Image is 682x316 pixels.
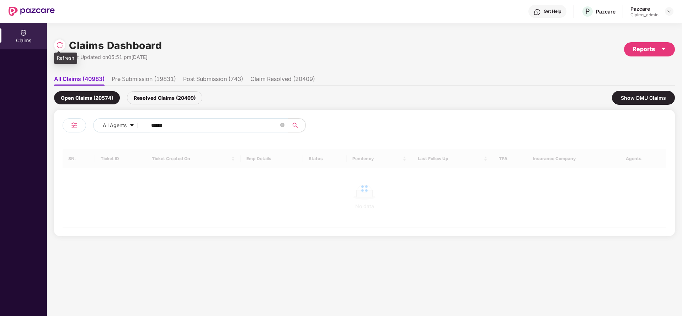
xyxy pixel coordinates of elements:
[633,45,666,54] div: Reports
[585,7,590,16] span: P
[183,75,243,86] li: Post Submission (743)
[630,5,659,12] div: Pazcare
[534,9,541,16] img: svg+xml;base64,PHN2ZyBpZD0iSGVscC0zMngzMiIgeG1sbnM9Imh0dHA6Ly93d3cudzMub3JnLzIwMDAvc3ZnIiB3aWR0aD...
[596,8,616,15] div: Pazcare
[103,121,127,129] span: All Agents
[54,53,77,64] div: Refresh
[544,9,561,14] div: Get Help
[280,122,284,129] span: close-circle
[9,7,55,16] img: New Pazcare Logo
[69,53,162,61] div: Last Updated on 05:51 pm[DATE]
[69,38,162,53] h1: Claims Dashboard
[661,46,666,52] span: caret-down
[70,121,79,130] img: svg+xml;base64,PHN2ZyB4bWxucz0iaHR0cDovL3d3dy53My5vcmcvMjAwMC9zdmciIHdpZHRoPSIyNCIgaGVpZ2h0PSIyNC...
[666,9,672,14] img: svg+xml;base64,PHN2ZyBpZD0iRHJvcGRvd24tMzJ4MzIiIHhtbG5zPSJodHRwOi8vd3d3LnczLm9yZy8yMDAwL3N2ZyIgd2...
[129,123,134,129] span: caret-down
[54,91,120,104] div: Open Claims (20574)
[630,12,659,18] div: Claims_admin
[280,123,284,127] span: close-circle
[93,118,150,132] button: All Agentscaret-down
[54,75,105,86] li: All Claims (40983)
[250,75,315,86] li: Claim Resolved (20409)
[127,91,202,104] div: Resolved Claims (20409)
[612,91,675,105] div: Show DMU Claims
[112,75,176,86] li: Pre Submission (19831)
[56,42,63,49] img: svg+xml;base64,PHN2ZyBpZD0iUmVsb2FkLTMyeDMyIiB4bWxucz0iaHR0cDovL3d3dy53My5vcmcvMjAwMC9zdmciIHdpZH...
[288,118,306,132] button: search
[288,122,302,128] span: search
[20,29,27,36] img: svg+xml;base64,PHN2ZyBpZD0iQ2xhaW0iIHhtbG5zPSJodHRwOi8vd3d3LnczLm9yZy8yMDAwL3N2ZyIgd2lkdGg9IjIwIi...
